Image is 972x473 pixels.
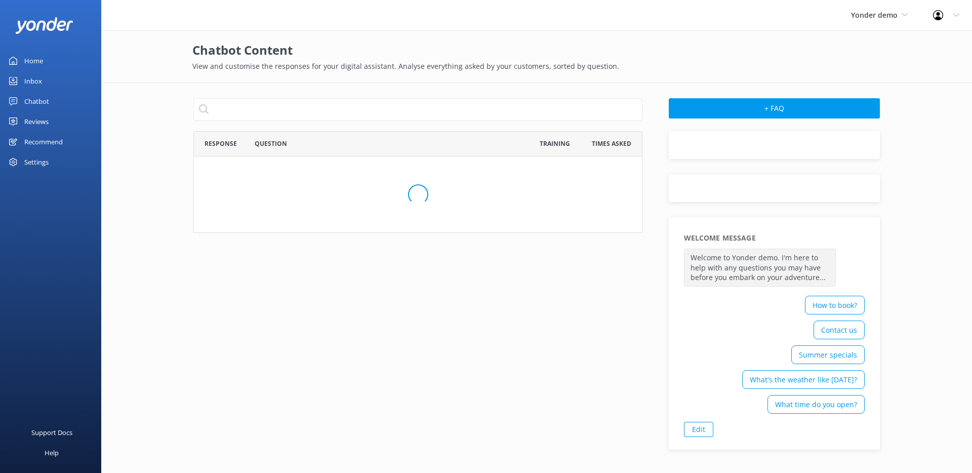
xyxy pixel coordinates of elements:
div: How to book? [805,296,865,314]
button: + FAQ [669,98,880,119]
div: Summer specials [791,345,865,364]
div: Support Docs [31,422,72,443]
h2: Chatbot Content [192,41,881,60]
div: Recommend [24,132,63,152]
img: yonder-white-logo.png [15,17,73,34]
div: grid [193,156,642,232]
a: Edit [684,422,713,437]
span: Yonder demo [851,10,898,20]
span: Question [255,139,287,148]
span: Training [540,139,570,148]
div: Chatbot [24,91,49,111]
div: Inbox [24,71,42,91]
div: Settings [24,152,49,172]
div: Home [24,51,43,71]
span: Times Asked [592,139,631,148]
p: View and customise the responses for your digital assistant. Analyse everything asked by your cus... [192,61,881,72]
div: Reviews [24,111,49,132]
span: Response [205,139,237,148]
p: Welcome to Yonder demo. I'm here to help with any questions you may have before you embark on you... [684,249,836,287]
h5: Welcome Message [684,232,756,244]
div: Contact us [814,321,865,339]
div: What time do you open? [767,395,865,414]
div: What's the weather like [DATE]? [742,370,865,389]
div: Help [45,443,59,463]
